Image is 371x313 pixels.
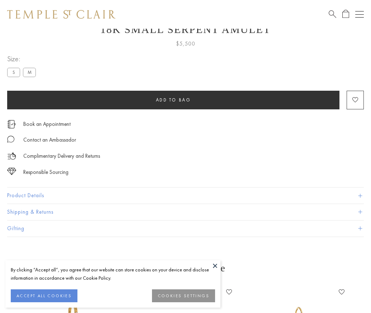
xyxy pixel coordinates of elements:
[329,10,336,19] a: Search
[23,120,71,128] a: Book an Appointment
[152,289,215,302] button: COOKIES SETTINGS
[355,10,364,19] button: Open navigation
[7,168,16,175] img: icon_sourcing.svg
[156,97,191,103] span: Add to bag
[7,10,115,19] img: Temple St. Clair
[23,152,100,161] p: Complimentary Delivery and Returns
[7,152,16,161] img: icon_delivery.svg
[23,136,76,144] div: Contact an Ambassador
[7,68,20,77] label: S
[11,289,77,302] button: ACCEPT ALL COOKIES
[342,10,349,19] a: Open Shopping Bag
[7,120,16,128] img: icon_appointment.svg
[7,188,364,204] button: Product Details
[23,68,36,77] label: M
[176,39,195,48] span: $5,500
[7,91,339,109] button: Add to bag
[7,204,364,220] button: Shipping & Returns
[7,23,364,35] h1: 18K Small Serpent Amulet
[7,53,39,65] span: Size:
[23,168,68,177] div: Responsible Sourcing
[11,266,215,282] div: By clicking “Accept all”, you agree that our website can store cookies on your device and disclos...
[7,136,14,143] img: MessageIcon-01_2.svg
[7,220,364,237] button: Gifting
